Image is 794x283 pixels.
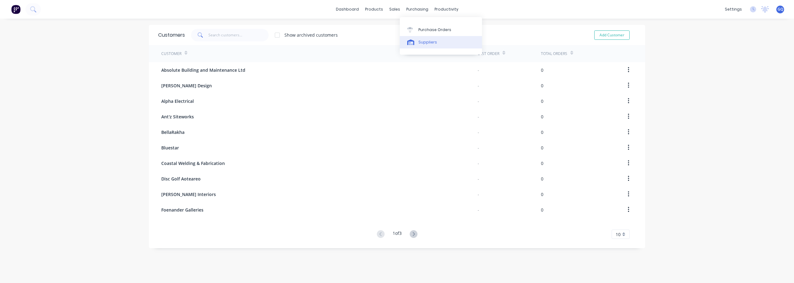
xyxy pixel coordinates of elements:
[616,231,621,238] span: 10
[541,113,543,120] div: 0
[478,144,479,151] div: -
[284,32,338,38] div: Show archived customers
[161,191,216,198] span: [PERSON_NAME] Interiors
[208,29,269,41] input: Search customers...
[478,51,499,57] div: Last Order
[161,67,245,73] span: Absolute Building and Maintenance Ltd
[478,191,479,198] div: -
[478,113,479,120] div: -
[594,30,630,40] button: Add Customer
[418,39,437,45] div: Suppliers
[478,160,479,167] div: -
[478,129,479,135] div: -
[161,160,225,167] span: Coastal Welding & Fabrication
[478,82,479,89] div: -
[418,27,451,33] div: Purchase Orders
[386,5,403,14] div: sales
[541,176,543,182] div: 0
[161,113,194,120] span: Ant'z Siteworks
[362,5,386,14] div: products
[161,51,181,57] div: Customer
[778,7,783,12] span: GQ
[541,129,543,135] div: 0
[541,160,543,167] div: 0
[333,5,362,14] a: dashboard
[541,98,543,104] div: 0
[400,36,482,48] a: Suppliers
[400,23,482,36] a: Purchase Orders
[478,176,479,182] div: -
[541,191,543,198] div: 0
[161,82,212,89] span: [PERSON_NAME] Design
[478,67,479,73] div: -
[722,5,745,14] div: settings
[161,98,194,104] span: Alpha Electrical
[161,207,203,213] span: Foenander Galleries
[161,144,179,151] span: Bluestar
[393,230,402,239] div: 1 of 3
[541,144,543,151] div: 0
[161,129,185,135] span: BellaRakha
[431,5,462,14] div: productivity
[541,51,567,57] div: Total Orders
[541,67,543,73] div: 0
[403,5,431,14] div: purchasing
[478,207,479,213] div: -
[11,5,20,14] img: Factory
[541,207,543,213] div: 0
[478,98,479,104] div: -
[541,82,543,89] div: 0
[161,176,201,182] span: Disc Golf Aoteareo
[158,31,185,39] div: Customers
